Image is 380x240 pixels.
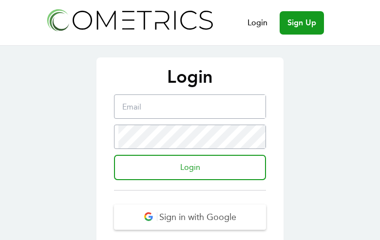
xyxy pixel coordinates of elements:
p: Login [106,67,274,87]
a: Login [247,17,267,29]
img: Cometrics logo [44,6,215,34]
input: Login [114,155,266,180]
a: Sign Up [280,11,324,35]
input: Email [118,95,266,118]
button: Sign in with Google [114,204,266,230]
